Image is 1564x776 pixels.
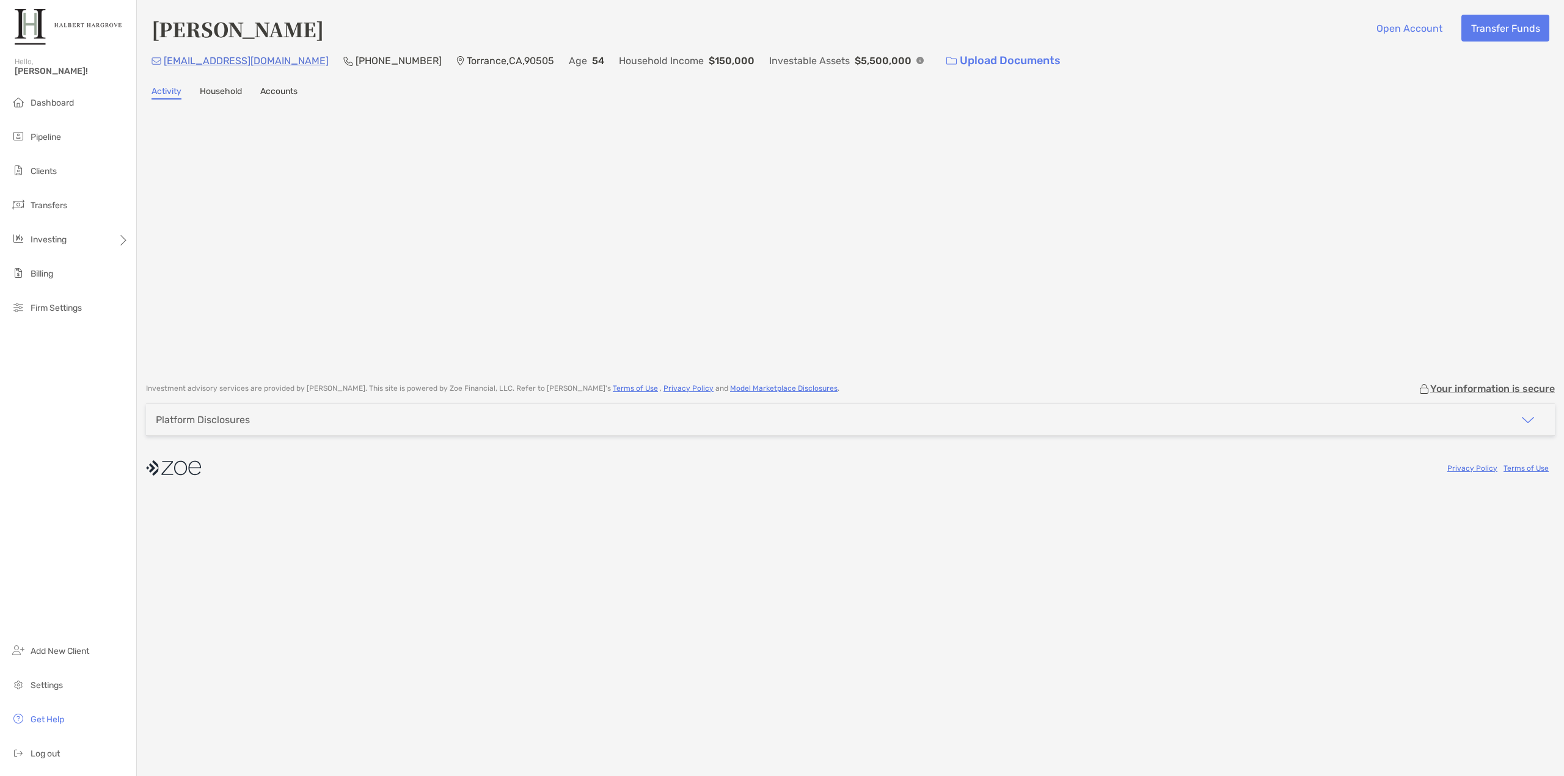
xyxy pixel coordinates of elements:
img: investing icon [11,231,26,246]
img: get-help icon [11,711,26,726]
a: Model Marketplace Disclosures [730,384,838,393]
span: Investing [31,234,67,245]
p: Age [569,53,587,68]
img: transfers icon [11,197,26,212]
span: Get Help [31,714,64,725]
span: Clients [31,166,57,176]
span: Dashboard [31,98,74,108]
img: Info Icon [916,57,924,64]
p: $5,500,000 [855,53,912,68]
p: [PHONE_NUMBER] [356,53,442,68]
button: Open Account [1367,15,1452,42]
img: dashboard icon [11,95,26,109]
p: 54 [592,53,604,68]
img: firm-settings icon [11,300,26,314]
img: icon arrow [1521,413,1535,427]
div: Platform Disclosures [156,414,250,426]
span: Transfers [31,200,67,211]
a: Accounts [260,86,298,100]
span: Log out [31,749,60,759]
button: Transfer Funds [1461,15,1549,42]
img: company logo [146,454,201,482]
p: Investable Assets [769,53,850,68]
p: Torrance , CA , 90505 [467,53,554,68]
img: add_new_client icon [11,643,26,658]
img: button icon [946,57,957,65]
p: [EMAIL_ADDRESS][DOMAIN_NAME] [164,53,329,68]
a: Terms of Use [1504,464,1549,473]
span: Settings [31,680,63,691]
img: pipeline icon [11,129,26,143]
img: Phone Icon [343,56,353,66]
img: logout icon [11,745,26,760]
p: $150,000 [709,53,755,68]
img: Zoe Logo [15,5,122,49]
a: Privacy Policy [663,384,714,393]
a: Activity [152,86,181,100]
a: Privacy Policy [1447,464,1497,473]
img: Location Icon [456,56,464,66]
a: Terms of Use [613,384,658,393]
a: Household [200,86,242,100]
p: Investment advisory services are provided by [PERSON_NAME] . This site is powered by Zoe Financia... [146,384,839,393]
h4: [PERSON_NAME] [152,15,324,43]
p: Household Income [619,53,704,68]
a: Upload Documents [938,48,1069,74]
img: Email Icon [152,57,161,65]
span: Firm Settings [31,303,82,313]
span: [PERSON_NAME]! [15,66,129,76]
img: settings icon [11,677,26,692]
span: Add New Client [31,646,89,656]
span: Billing [31,269,53,279]
span: Pipeline [31,132,61,142]
img: billing icon [11,266,26,280]
img: clients icon [11,163,26,178]
p: Your information is secure [1430,383,1555,394]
